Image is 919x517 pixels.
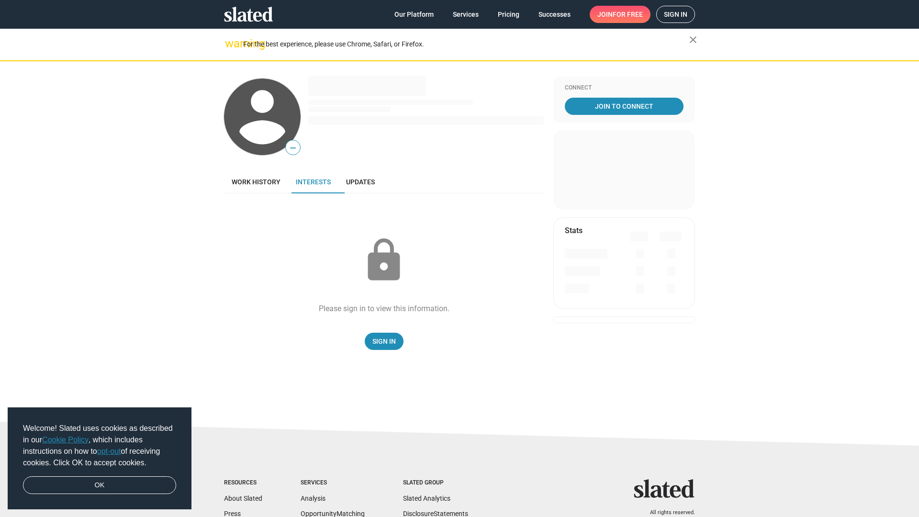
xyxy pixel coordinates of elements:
span: — [286,142,300,154]
a: Interests [288,170,338,193]
span: Interests [296,178,331,186]
div: cookieconsent [8,407,191,510]
div: Please sign in to view this information. [319,303,449,314]
a: Updates [338,170,382,193]
mat-card-title: Stats [565,225,583,236]
div: Connect [565,84,684,92]
span: Welcome! Slated uses cookies as described in our , which includes instructions on how to of recei... [23,423,176,469]
a: Slated Analytics [403,495,450,502]
a: Cookie Policy [42,436,89,444]
span: Work history [232,178,280,186]
div: Slated Group [403,479,468,487]
span: Sign in [664,6,687,22]
a: opt-out [97,447,121,455]
mat-icon: warning [225,38,236,49]
div: For the best experience, please use Chrome, Safari, or Firefox. [243,38,689,51]
a: About Slated [224,495,262,502]
span: Pricing [498,6,519,23]
span: Updates [346,178,375,186]
a: Joinfor free [590,6,650,23]
a: Work history [224,170,288,193]
div: Services [301,479,365,487]
mat-icon: lock [360,236,408,284]
a: Sign in [656,6,695,23]
a: Successes [531,6,578,23]
div: Resources [224,479,262,487]
span: Successes [538,6,571,23]
mat-icon: close [687,34,699,45]
a: Pricing [490,6,527,23]
span: Services [453,6,479,23]
span: Join [597,6,643,23]
a: dismiss cookie message [23,476,176,495]
a: Our Platform [387,6,441,23]
a: Services [445,6,486,23]
a: Sign In [365,333,403,350]
span: for free [613,6,643,23]
span: Sign In [372,333,396,350]
a: Join To Connect [565,98,684,115]
a: Analysis [301,495,325,502]
span: Our Platform [394,6,434,23]
span: Join To Connect [567,98,682,115]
